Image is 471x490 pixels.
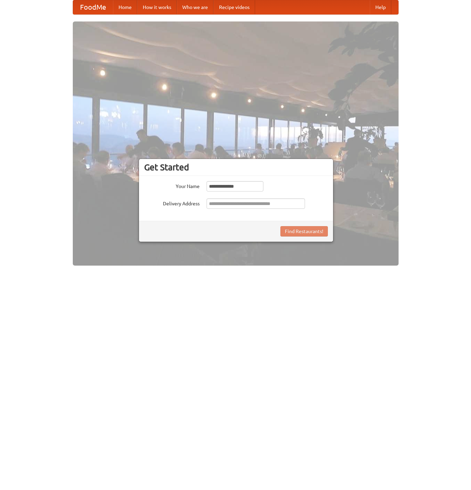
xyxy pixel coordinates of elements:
[144,198,200,207] label: Delivery Address
[144,162,328,172] h3: Get Started
[144,181,200,190] label: Your Name
[213,0,255,14] a: Recipe videos
[370,0,391,14] a: Help
[73,0,113,14] a: FoodMe
[177,0,213,14] a: Who we are
[113,0,137,14] a: Home
[137,0,177,14] a: How it works
[280,226,328,237] button: Find Restaurants!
